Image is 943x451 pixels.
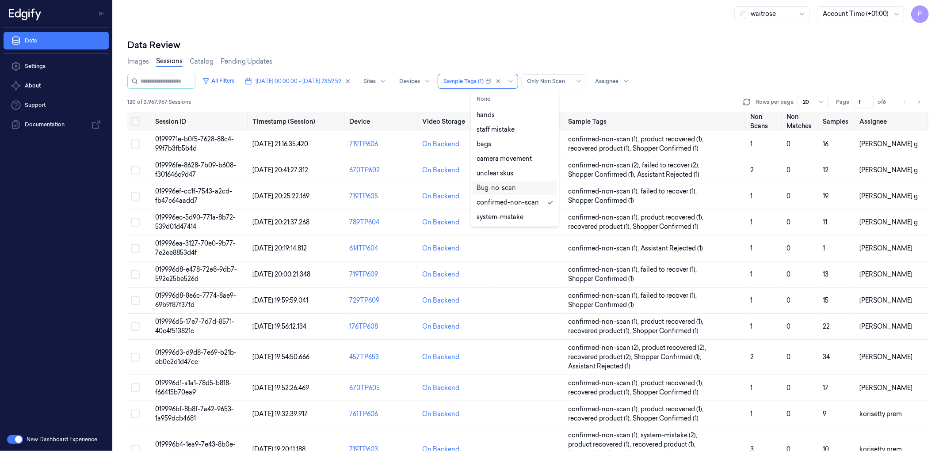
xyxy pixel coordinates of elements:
[252,270,310,278] span: [DATE] 20:00:21.348
[750,384,752,392] span: 1
[634,352,703,362] span: Shopper Confirmed (1) ,
[155,318,234,335] span: 019996d5-17e7-7d7d-8571-40c4f513821c
[756,98,794,106] p: Rows per page
[859,192,918,200] span: [PERSON_NAME] g
[786,353,790,361] span: 0
[633,222,699,231] span: Shopper Confirmed (1)
[568,431,641,440] span: confirmed-non-scan (1) ,
[568,274,634,284] span: Shopper Confirmed (1)
[568,170,637,179] span: Shopper Confirmed (1) ,
[127,98,191,106] span: 120 of 3,967,967 Sessions
[633,326,699,336] span: Shopper Confirmed (1)
[155,349,237,366] span: 019996d3-d9d8-7e69-b21b-eb0c2d1d47cc
[199,74,238,88] button: All Filters
[641,291,699,300] span: failed to recover (1) ,
[422,322,459,331] div: On Backend
[641,135,705,144] span: product recovered (1) ,
[241,74,355,88] button: [DATE] 00:00:00 - [DATE] 23:59:59
[346,112,419,131] th: Device
[750,244,752,252] span: 1
[568,161,642,170] span: confirmed-non-scan (2) ,
[568,379,641,388] span: confirmed-non-scan (1) ,
[823,192,829,200] span: 19
[349,296,415,305] div: 729TP609
[252,384,309,392] span: [DATE] 19:52:26.469
[155,161,236,178] span: 019996fe-8628-7b09-b608-f301646c9d47
[155,379,232,396] span: 019996d1-a1a1-78d5-b818-f66415b70ea9
[750,140,752,148] span: 1
[568,300,634,310] span: Shopper Confirmed (1)
[252,166,308,174] span: [DATE] 20:41:27.312
[823,166,829,174] span: 12
[823,353,830,361] span: 34
[155,213,236,231] span: 019996ec-5d90-771a-8b72-539d01d47414
[750,410,752,418] span: 1
[568,187,641,196] span: confirmed-non-scan (1) ,
[633,440,697,449] span: recovered product (1) ,
[349,322,415,331] div: 176TP608
[422,296,459,305] div: On Backend
[859,270,912,278] span: [PERSON_NAME]
[477,140,491,149] div: bags
[637,170,699,179] span: Assistant Rejected (1)
[127,39,929,51] div: Data Review
[859,410,902,418] span: korisetty prem
[750,192,752,200] span: 1
[911,5,929,23] span: P
[859,218,918,226] span: [PERSON_NAME] g
[422,244,459,253] div: On Backend
[568,244,641,253] span: confirmed-non-scan (1) ,
[152,112,249,131] th: Session ID
[249,112,346,131] th: Timestamp (Session)
[349,270,415,279] div: 719TP609
[252,410,308,418] span: [DATE] 19:32:39.917
[252,296,308,304] span: [DATE] 19:59:59.041
[256,77,341,85] span: [DATE] 00:00:00 - [DATE] 23:59:59
[252,322,306,330] span: [DATE] 19:56:12.134
[641,405,705,414] span: product recovered (1) ,
[750,218,752,226] span: 1
[786,244,790,252] span: 0
[252,192,309,200] span: [DATE] 20:25:22.169
[221,57,272,66] a: Pending Updates
[422,352,459,362] div: On Backend
[568,343,642,352] span: confirmed-non-scan (2) ,
[477,169,513,178] div: unclear skus
[642,343,708,352] span: product recovered (2) ,
[859,166,918,174] span: [PERSON_NAME] g
[4,77,109,95] button: About
[568,222,633,231] span: recovered product (1) ,
[823,244,825,252] span: 1
[836,98,849,106] span: Page
[750,166,754,174] span: 2
[633,414,699,423] span: Shopper Confirmed (1)
[349,192,415,201] div: 719TP605
[422,166,459,175] div: On Backend
[641,244,703,253] span: Assistant Rejected (1)
[641,265,699,274] span: failed to recover (1) ,
[155,292,236,309] span: 019996d8-8e6c-7774-8ae9-69b9f87f37fd
[349,218,415,227] div: 789TP604
[349,244,415,253] div: 614TP604
[823,218,828,226] span: 11
[131,296,140,305] button: Select row
[4,96,109,114] a: Support
[155,135,234,152] span: 0199971e-b0f5-7628-88c4-99f7b3fb5b4d
[641,317,705,326] span: product recovered (1) ,
[568,317,641,326] span: confirmed-non-scan (1) ,
[786,192,790,200] span: 0
[568,440,633,449] span: product recovered (1) ,
[131,166,140,174] button: Select row
[252,244,307,252] span: [DATE] 20:19:14.812
[641,187,699,196] span: failed to recover (1) ,
[820,112,856,131] th: Samples
[190,57,214,66] a: Catalog
[131,322,140,331] button: Select row
[786,166,790,174] span: 0
[131,140,140,148] button: Select row
[422,218,459,227] div: On Backend
[131,117,140,126] button: Select all
[252,353,309,361] span: [DATE] 19:54:50.666
[823,384,829,392] span: 17
[823,410,827,418] span: 9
